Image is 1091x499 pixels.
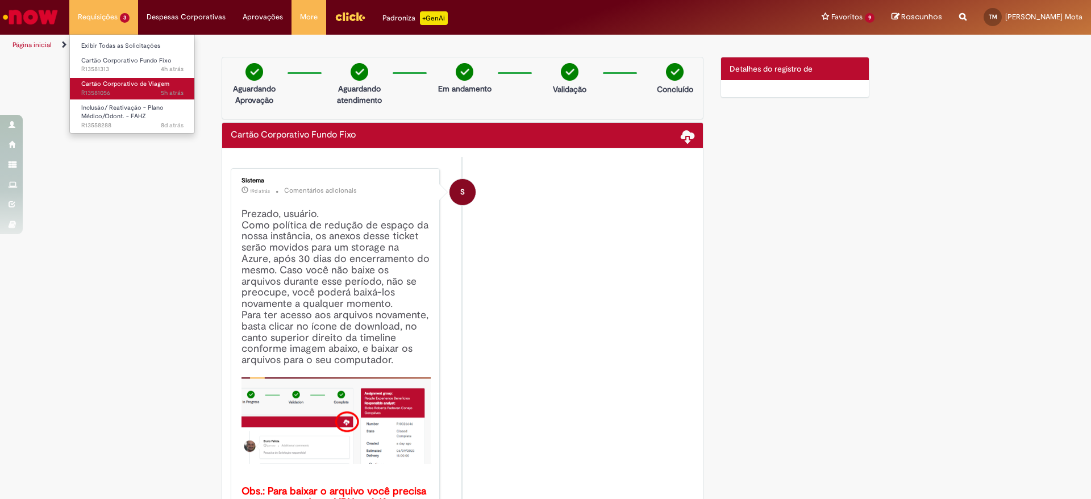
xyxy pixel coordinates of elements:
span: More [300,11,318,23]
p: +GenAi [420,11,448,25]
a: Aberto R13581313 : Cartão Corporativo Fundo Fixo [70,55,195,76]
span: R13581056 [81,89,184,98]
span: Baixar anexos [681,129,694,143]
span: Despesas Corporativas [147,11,226,23]
p: Concluído [657,84,693,95]
div: Padroniza [382,11,448,25]
span: Detalhes do registro de [730,64,813,74]
a: Página inicial [13,40,52,49]
span: 9 [865,13,875,23]
div: Sistema [241,177,431,184]
img: check-circle-green.png [245,63,263,81]
span: [PERSON_NAME] Mota [1005,12,1082,22]
span: R13558288 [81,121,184,130]
time: 30/09/2025 12:45:09 [161,65,184,73]
div: System [449,179,476,205]
ul: Requisições [69,34,195,134]
img: click_logo_yellow_360x200.png [335,8,365,25]
small: Comentários adicionais [284,186,357,196]
p: Validação [553,84,586,95]
span: Requisições [78,11,118,23]
time: 30/09/2025 11:51:32 [161,89,184,97]
span: 8d atrás [161,121,184,130]
ul: Trilhas de página [9,35,719,56]
span: S [460,178,465,206]
p: Em andamento [438,83,492,94]
p: Aguardando atendimento [332,83,387,106]
span: 4h atrás [161,65,184,73]
a: Rascunhos [892,12,942,23]
a: Exibir Todas as Solicitações [70,40,195,52]
span: Inclusão/ Reativação - Plano Médico/Odont. - FAHZ [81,103,164,121]
img: check-circle-green.png [456,63,473,81]
h2: Cartão Corporativo Fundo Fixo Histórico de tíquete [231,130,356,140]
img: check-circle-green.png [561,63,578,81]
img: x_mdbda_azure_blob.picture2.png [241,377,431,464]
span: Cartão Corporativo Fundo Fixo [81,56,172,65]
span: TM [989,13,997,20]
img: check-circle-green.png [666,63,684,81]
span: Cartão Corporativo de Viagem [81,80,169,88]
span: 5h atrás [161,89,184,97]
span: 19d atrás [250,188,270,194]
span: Rascunhos [901,11,942,22]
time: 23/09/2025 10:52:18 [161,121,184,130]
span: 3 [120,13,130,23]
time: 12/09/2025 01:01:50 [250,188,270,194]
a: Aberto R13558288 : Inclusão/ Reativação - Plano Médico/Odont. - FAHZ [70,102,195,126]
p: Aguardando Aprovação [227,83,282,106]
span: Aprovações [243,11,283,23]
span: R13581313 [81,65,184,74]
img: check-circle-green.png [351,63,368,81]
img: ServiceNow [1,6,60,28]
span: Favoritos [831,11,863,23]
a: Aberto R13581056 : Cartão Corporativo de Viagem [70,78,195,99]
